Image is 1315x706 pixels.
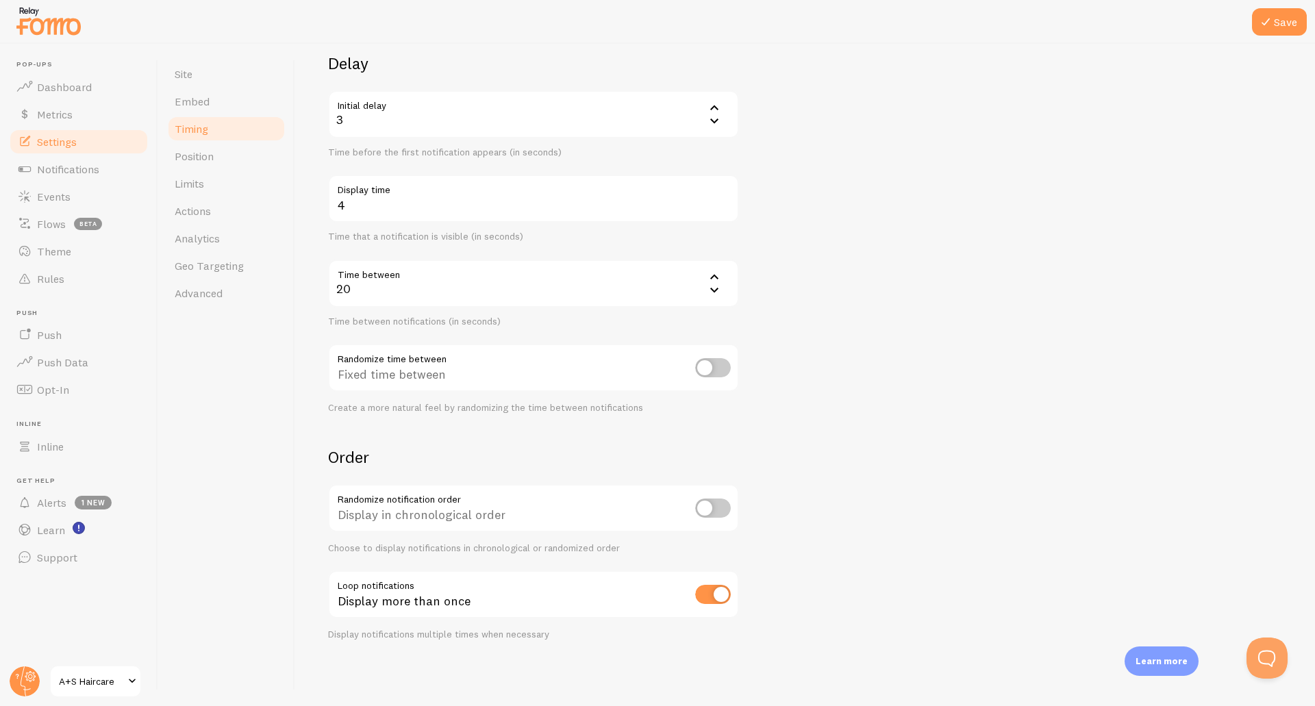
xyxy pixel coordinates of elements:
[175,204,211,218] span: Actions
[37,551,77,564] span: Support
[328,53,739,74] h2: Delay
[1136,655,1188,668] p: Learn more
[328,231,739,243] div: Time that a notification is visible (in seconds)
[37,217,66,231] span: Flows
[37,80,92,94] span: Dashboard
[16,60,149,69] span: Pop-ups
[175,122,208,136] span: Timing
[1125,646,1199,676] div: Learn more
[175,231,220,245] span: Analytics
[175,177,204,190] span: Limits
[166,88,286,115] a: Embed
[16,477,149,486] span: Get Help
[328,484,739,534] div: Display in chronological order
[8,238,149,265] a: Theme
[175,149,214,163] span: Position
[49,665,142,698] a: A+S Haircare
[166,170,286,197] a: Limits
[175,67,192,81] span: Site
[37,355,88,369] span: Push Data
[8,73,149,101] a: Dashboard
[73,522,85,534] svg: <p>Watch New Feature Tutorials!</p>
[328,316,739,328] div: Time between notifications (in seconds)
[175,94,210,108] span: Embed
[166,60,286,88] a: Site
[14,3,83,38] img: fomo-relay-logo-orange.svg
[175,259,244,273] span: Geo Targeting
[8,101,149,128] a: Metrics
[166,197,286,225] a: Actions
[328,175,739,198] label: Display time
[16,309,149,318] span: Push
[8,489,149,516] a: Alerts 1 new
[37,440,64,453] span: Inline
[8,516,149,544] a: Learn
[328,344,739,394] div: Fixed time between
[8,349,149,376] a: Push Data
[8,155,149,183] a: Notifications
[8,265,149,292] a: Rules
[37,135,77,149] span: Settings
[166,142,286,170] a: Position
[16,420,149,429] span: Inline
[166,252,286,279] a: Geo Targeting
[328,260,739,307] div: 20
[37,523,65,537] span: Learn
[328,446,739,468] h2: Order
[37,108,73,121] span: Metrics
[37,272,64,286] span: Rules
[175,286,223,300] span: Advanced
[328,147,739,159] div: Time before the first notification appears (in seconds)
[328,90,739,138] div: 3
[8,376,149,403] a: Opt-In
[1247,638,1288,679] iframe: Help Scout Beacon - Open
[8,433,149,460] a: Inline
[166,115,286,142] a: Timing
[328,570,739,620] div: Display more than once
[59,673,124,690] span: A+S Haircare
[328,402,739,414] div: Create a more natural feel by randomizing the time between notifications
[37,162,99,176] span: Notifications
[37,383,69,396] span: Opt-In
[75,496,112,509] span: 1 new
[37,496,66,509] span: Alerts
[37,244,71,258] span: Theme
[8,210,149,238] a: Flows beta
[37,328,62,342] span: Push
[74,218,102,230] span: beta
[8,183,149,210] a: Events
[37,190,71,203] span: Events
[328,629,739,641] div: Display notifications multiple times when necessary
[166,279,286,307] a: Advanced
[8,321,149,349] a: Push
[166,225,286,252] a: Analytics
[328,542,739,555] div: Choose to display notifications in chronological or randomized order
[8,544,149,571] a: Support
[8,128,149,155] a: Settings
